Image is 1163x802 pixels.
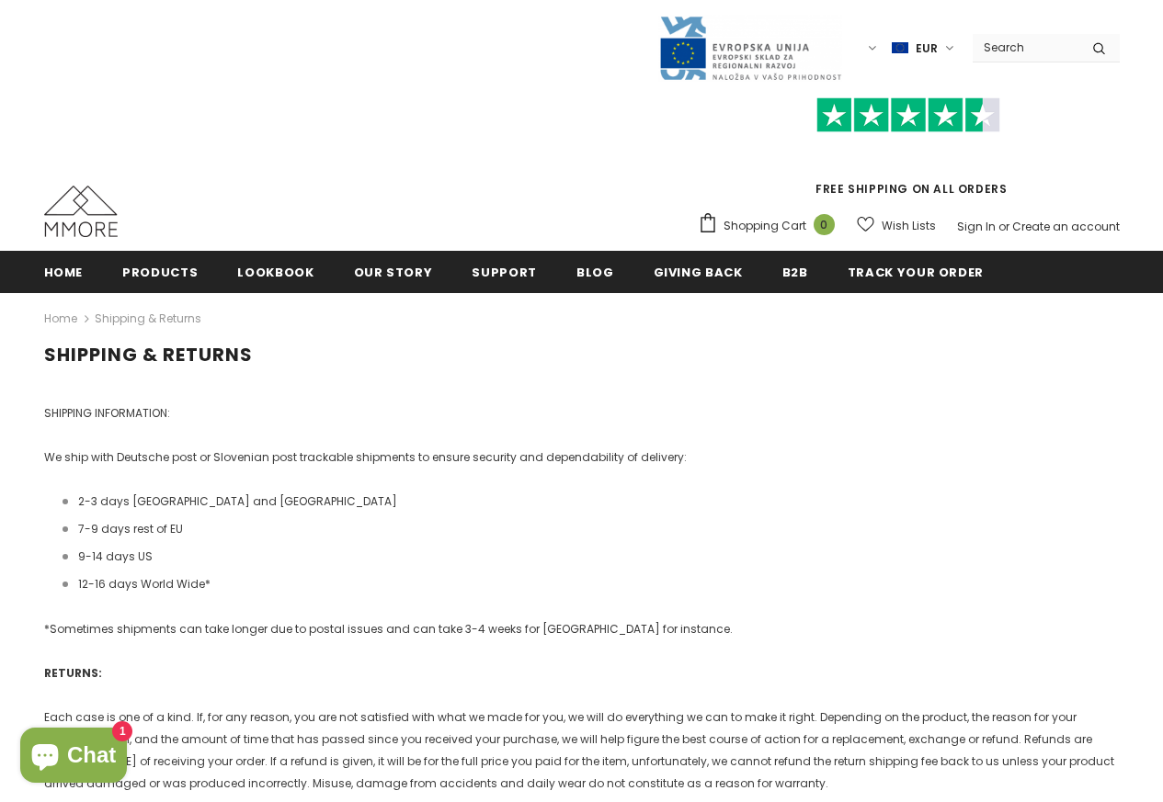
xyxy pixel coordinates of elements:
span: Blog [576,264,614,281]
span: Shopping Cart [724,217,806,235]
li: 12-16 days World Wide* [63,573,1120,595]
span: Track your order [848,264,984,281]
a: Our Story [354,251,433,292]
iframe: Customer reviews powered by Trustpilot [698,132,1120,180]
img: MMORE Cases [44,186,118,237]
a: Lookbook [237,251,314,292]
span: Lookbook [237,264,314,281]
li: 2-3 days [GEOGRAPHIC_DATA] and [GEOGRAPHIC_DATA] [63,491,1120,513]
span: or [998,219,1009,234]
span: Wish Lists [882,217,936,235]
span: Home [44,264,84,281]
p: We ship with Deutsche post or Slovenian post trackable shipments to ensure security and dependabi... [44,446,1120,469]
a: Home [44,308,77,330]
span: Shipping & Returns [95,308,201,330]
span: FREE SHIPPING ON ALL ORDERS [698,106,1120,197]
p: SHIPPING INFORMATION: [44,402,1120,424]
img: Trust Pilot Stars [816,97,1000,133]
span: Our Story [354,264,433,281]
a: B2B [782,251,808,292]
a: Track your order [848,251,984,292]
input: Search Site [973,34,1078,61]
a: Blog [576,251,614,292]
li: 9-14 days US [63,546,1120,568]
span: Products [122,264,198,281]
a: support [472,251,537,292]
a: Sign In [957,219,996,234]
span: EUR [916,40,938,58]
span: B2B [782,264,808,281]
p: Each case is one of a kind. If, for any reason, you are not satisfied with what we made for you, ... [44,706,1120,795]
a: Giving back [654,251,743,292]
a: Home [44,251,84,292]
span: 0 [814,214,835,235]
a: Products [122,251,198,292]
a: Create an account [1012,219,1120,234]
p: *Sometimes shipments can take longer due to postal issues and can take 3-4 weeks for [GEOGRAPHIC_... [44,618,1120,640]
span: Giving back [654,264,743,281]
span: Shipping & Returns [44,342,253,367]
a: Wish Lists [857,209,936,242]
span: support [472,264,537,281]
strong: RETURNS: [44,665,102,681]
a: Javni Razpis [658,40,842,55]
img: Javni Razpis [658,15,842,82]
a: Shopping Cart 0 [698,212,844,240]
li: 7-9 days rest of EU [63,518,1120,540]
inbox-online-store-chat: Shopify online store chat [15,728,132,787]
